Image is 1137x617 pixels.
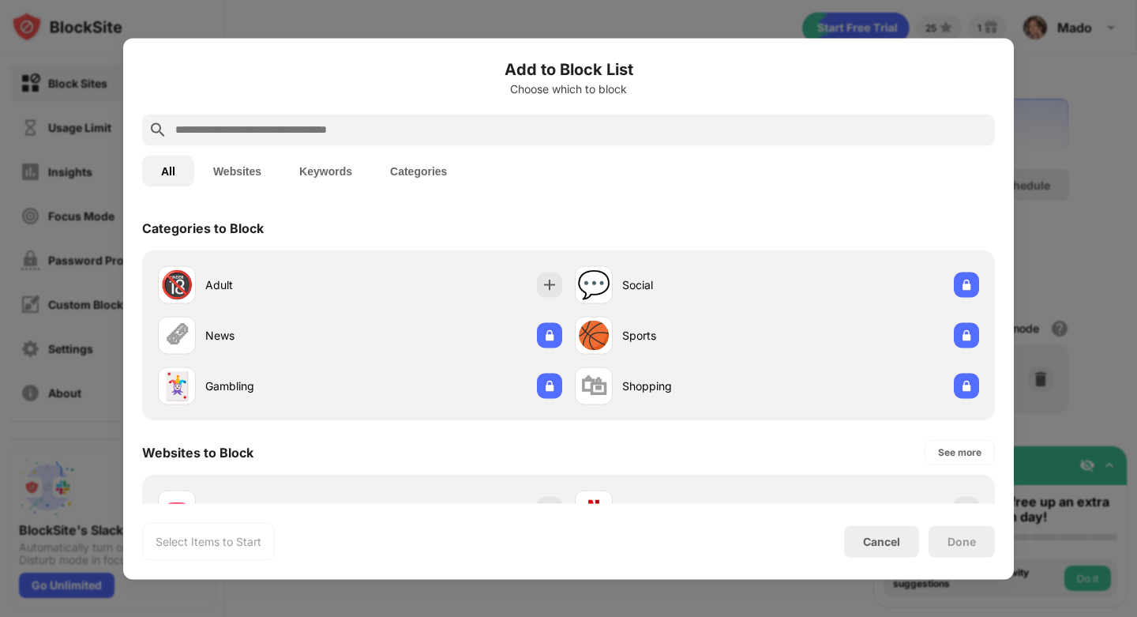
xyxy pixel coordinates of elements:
div: See more [938,444,981,460]
div: Choose which to block [142,82,995,95]
img: favicons [167,499,186,518]
div: 🃏 [160,370,193,402]
div: Adult [205,277,360,293]
h6: Add to Block List [142,57,995,81]
div: Cancel [863,535,900,548]
button: Keywords [280,155,371,186]
div: 🗞 [163,319,190,352]
div: Categories to Block [142,220,264,235]
button: All [142,155,194,186]
img: favicons [584,499,603,518]
button: Categories [371,155,466,186]
div: News [205,327,360,344]
button: Websites [194,155,280,186]
div: Sports [622,327,777,344]
div: 💬 [577,269,610,301]
div: Social [622,277,777,293]
div: Gambling [205,378,360,394]
div: 🏀 [577,319,610,352]
div: [DOMAIN_NAME] [622,501,777,517]
div: [DOMAIN_NAME] [205,501,360,517]
img: search.svg [148,120,167,139]
div: 🛍 [580,370,607,402]
div: Select Items to Start [156,533,261,549]
div: Shopping [622,378,777,394]
div: 🔞 [160,269,193,301]
div: Done [947,535,976,547]
div: Websites to Block [142,444,253,460]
